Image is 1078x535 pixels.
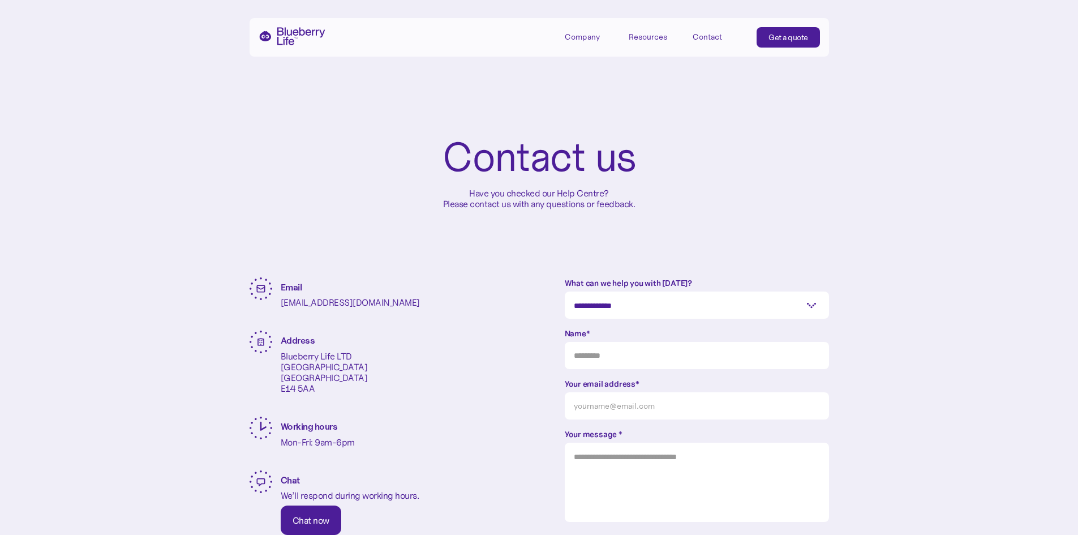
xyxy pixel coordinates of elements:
input: yourname@email.com [565,392,829,420]
p: We’ll respond during working hours. [281,490,419,501]
strong: Email [281,281,302,293]
div: Chat now [293,515,329,526]
div: Get a quote [768,32,808,43]
p: Mon-Fri: 9am-6pm [281,437,355,448]
div: Company [565,27,616,46]
div: Resources [629,32,667,42]
a: home [259,27,325,45]
p: Have you checked our Help Centre? Please contact us with any questions or feedback. [443,188,635,209]
label: Name* [565,328,829,339]
label: Your email address* [565,378,829,390]
label: What can we help you with [DATE]? [565,277,829,289]
div: Contact [693,32,722,42]
a: Chat now [281,506,341,535]
div: Resources [629,27,680,46]
a: Contact [693,27,744,46]
strong: Working hours [281,421,338,432]
strong: Chat [281,474,300,486]
div: Company [565,32,600,42]
p: Blueberry Life LTD [GEOGRAPHIC_DATA] [GEOGRAPHIC_DATA] E14 5AA [281,351,368,395]
strong: Your message * [565,429,622,439]
a: Get a quote [757,27,820,48]
strong: Address [281,335,315,346]
h1: Contact us [443,136,636,179]
p: [EMAIL_ADDRESS][DOMAIN_NAME] [281,297,420,308]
